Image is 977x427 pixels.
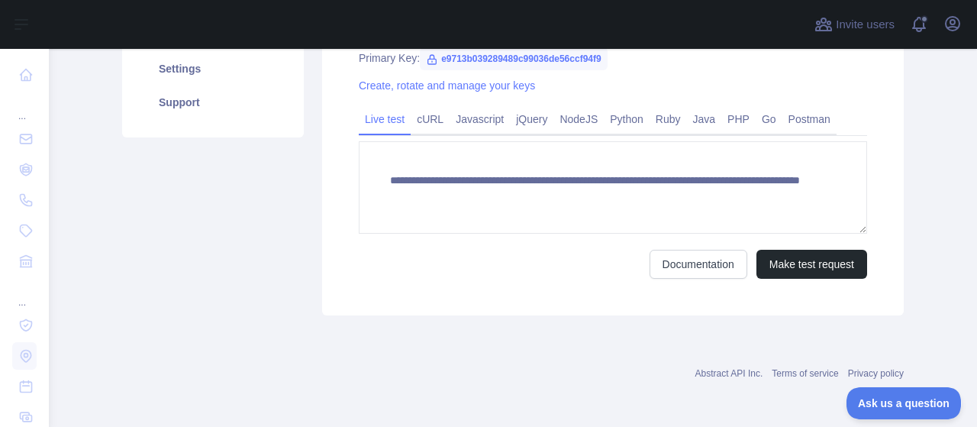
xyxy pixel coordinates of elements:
[687,107,722,131] a: Java
[650,107,687,131] a: Ruby
[510,107,553,131] a: jQuery
[140,52,285,86] a: Settings
[846,387,962,419] iframe: Toggle Customer Support
[772,368,838,379] a: Terms of service
[604,107,650,131] a: Python
[836,16,895,34] span: Invite users
[359,50,867,66] div: Primary Key:
[450,107,510,131] a: Javascript
[848,368,904,379] a: Privacy policy
[359,107,411,131] a: Live test
[695,368,763,379] a: Abstract API Inc.
[756,250,867,279] button: Make test request
[12,92,37,122] div: ...
[811,12,898,37] button: Invite users
[411,107,450,131] a: cURL
[359,79,535,92] a: Create, rotate and manage your keys
[650,250,747,279] a: Documentation
[553,107,604,131] a: NodeJS
[782,107,837,131] a: Postman
[756,107,782,131] a: Go
[420,47,608,70] span: e9713b039289489c99036de56ccf94f9
[140,86,285,119] a: Support
[721,107,756,131] a: PHP
[12,278,37,309] div: ...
